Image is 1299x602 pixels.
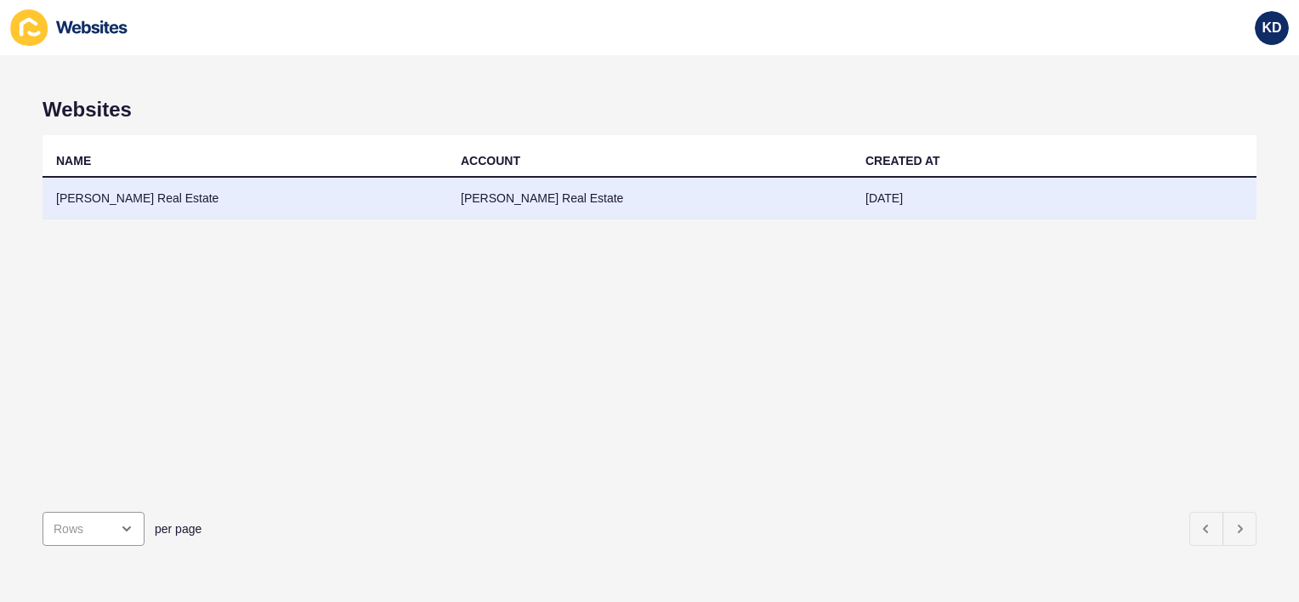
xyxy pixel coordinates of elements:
span: per page [155,520,201,537]
div: NAME [56,152,91,169]
div: CREATED AT [865,152,940,169]
td: [PERSON_NAME] Real Estate [447,178,852,219]
td: [DATE] [852,178,1256,219]
span: KD [1262,20,1281,37]
div: open menu [43,512,145,546]
div: ACCOUNT [461,152,520,169]
td: [PERSON_NAME] Real Estate [43,178,447,219]
h1: Websites [43,98,1256,122]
